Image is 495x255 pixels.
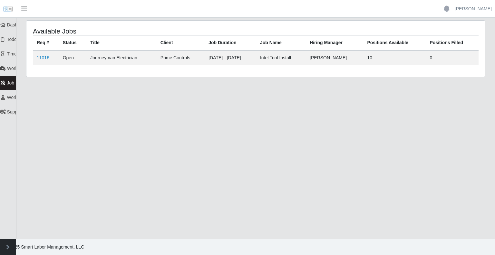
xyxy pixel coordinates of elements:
[59,50,87,65] td: Open
[7,22,29,27] span: Dashboard
[59,35,87,51] th: Status
[256,35,306,51] th: Job Name
[363,35,426,51] th: Positions Available
[86,50,156,65] td: Journeyman Electrician
[5,244,84,250] span: © 2025 Smart Labor Management, LLC
[7,80,35,85] span: Job Requests
[7,66,46,71] span: Worker Timesheets
[86,35,156,51] th: Title
[3,4,13,14] img: SLM Logo
[157,50,205,65] td: Prime Controls
[306,50,363,65] td: [PERSON_NAME]
[7,51,30,56] span: Timesheets
[7,109,41,114] span: Supplier Settings
[256,50,306,65] td: Intel Tool Install
[33,35,59,51] th: Req #
[7,37,17,42] span: Todo
[306,35,363,51] th: Hiring Manager
[33,27,213,35] h4: Available Jobs
[426,50,479,65] td: 0
[37,55,49,60] a: 11016
[363,50,426,65] td: 10
[7,95,24,100] span: Workers
[426,35,479,51] th: Positions Filled
[455,5,492,12] a: [PERSON_NAME]
[157,35,205,51] th: Client
[205,35,256,51] th: Job Duration
[205,50,256,65] td: [DATE] - [DATE]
